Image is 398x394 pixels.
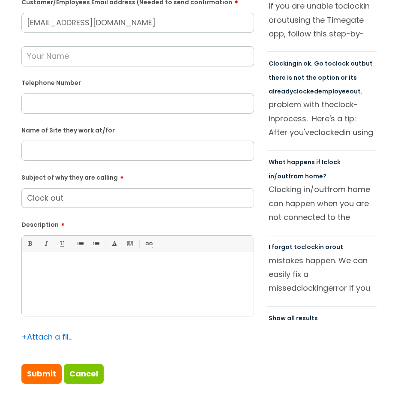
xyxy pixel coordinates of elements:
span: out [277,15,290,25]
span: clocking [296,283,328,293]
a: Back Color [125,238,135,249]
a: • Unordered List (Ctrl-Shift-7) [75,238,85,249]
label: Telephone Number [21,78,254,87]
input: Submit [21,364,62,384]
a: Font Color [109,238,120,249]
a: Link [143,238,154,249]
span: clocked [314,127,344,138]
a: Underline(Ctrl-U) [56,238,67,249]
span: + [21,331,27,342]
a: Cancel [64,364,104,384]
span: out. [350,87,362,96]
div: Attach a file [21,330,73,344]
label: Description [21,218,254,229]
span: in/out [304,184,327,195]
a: 1. Ordered List (Ctrl-Shift-8) [90,238,101,249]
span: clock [332,59,349,68]
p: mistakes happen. We can easily fix a missed error if you contact us within 24hrs ... scenarios an... [269,254,375,295]
label: Name of Site they work at/for [21,125,254,134]
p: problem with the process. Here's a tip: After you've in using the ... register your action. If yo... [269,98,375,139]
a: I forgot toclockin orout [269,243,343,251]
a: Italic (Ctrl-I) [40,238,51,249]
span: Clocking [269,59,296,68]
span: out [332,243,343,251]
span: clocked [293,87,318,96]
a: Bold (Ctrl-B) [24,238,35,249]
span: clock [301,243,318,251]
span: clock-in [269,99,358,123]
input: Email [21,13,254,33]
span: out [350,59,362,68]
a: Clockingin ok. Go toclock outbut there is not the option or its alreadyclockedemployeeout. [269,59,373,96]
span: clock [343,0,363,11]
input: Your Name [21,46,254,66]
p: from home can happen when you are not connected to the internet ... internet on site when in or I... [269,183,375,224]
span: clock [323,158,341,166]
a: What happens if Iclock in/outfrom home? [269,158,341,180]
a: Show all results [269,314,318,322]
span: in/out [269,172,288,180]
label: Subject of why they are calling [21,171,254,181]
span: Clocking [269,184,302,195]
